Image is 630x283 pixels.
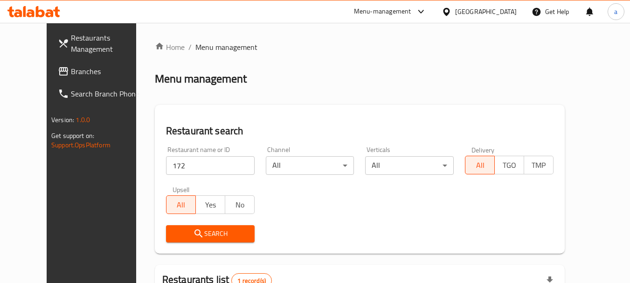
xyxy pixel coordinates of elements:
label: Upsell [173,186,190,193]
span: Restaurants Management [71,32,145,55]
span: 1.0.0 [76,114,90,126]
span: Menu management [195,41,257,53]
span: Search Branch Phone [71,88,145,99]
input: Search for restaurant name or ID.. [166,156,255,175]
span: No [229,198,251,212]
h2: Restaurant search [166,124,554,138]
button: Search [166,225,255,242]
div: [GEOGRAPHIC_DATA] [455,7,517,17]
span: All [170,198,192,212]
span: Version: [51,114,74,126]
div: Menu-management [354,6,411,17]
nav: breadcrumb [155,41,565,53]
button: No [225,195,255,214]
span: Yes [200,198,222,212]
button: Yes [195,195,225,214]
a: Home [155,41,185,53]
button: All [166,195,196,214]
button: All [465,156,495,174]
span: All [469,159,491,172]
div: All [266,156,354,175]
span: Search [173,228,247,240]
a: Restaurants Management [50,27,152,60]
h2: Menu management [155,71,247,86]
label: Delivery [471,146,495,153]
span: TMP [528,159,550,172]
button: TMP [524,156,554,174]
span: TGO [498,159,520,172]
span: Get support on: [51,130,94,142]
div: All [365,156,454,175]
button: TGO [494,156,524,174]
a: Search Branch Phone [50,83,152,105]
a: Support.OpsPlatform [51,139,111,151]
span: a [614,7,617,17]
a: Branches [50,60,152,83]
span: Branches [71,66,145,77]
li: / [188,41,192,53]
